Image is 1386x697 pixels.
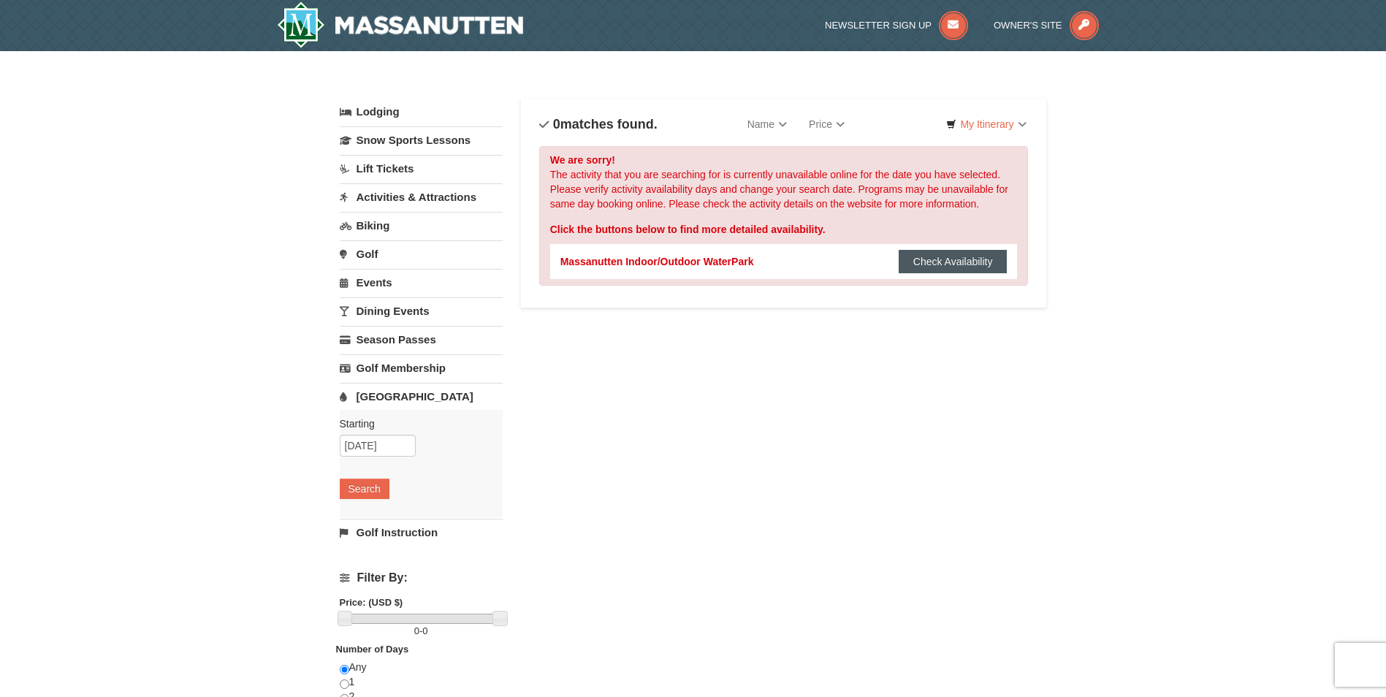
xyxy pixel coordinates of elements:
strong: We are sorry! [550,154,615,166]
strong: Number of Days [336,644,409,655]
span: 0 [553,117,560,132]
span: Owner's Site [994,20,1062,31]
div: Click the buttons below to find more detailed availability. [550,222,1018,237]
label: - [340,624,503,639]
span: 0 [414,625,419,636]
a: Events [340,269,503,296]
img: Massanutten Resort Logo [277,1,524,48]
a: Massanutten Resort [277,1,524,48]
a: Activities & Attractions [340,183,503,210]
a: Golf Instruction [340,519,503,546]
div: The activity that you are searching for is currently unavailable online for the date you have sel... [539,146,1029,286]
a: Snow Sports Lessons [340,126,503,153]
a: Golf Membership [340,354,503,381]
a: Price [798,110,856,139]
strong: Price: (USD $) [340,597,403,608]
h4: Filter By: [340,571,503,584]
a: Season Passes [340,326,503,353]
h4: matches found. [539,117,658,132]
button: Check Availability [899,250,1008,273]
a: Lift Tickets [340,155,503,182]
label: Starting [340,416,492,431]
a: Newsletter Sign Up [825,20,968,31]
span: Newsletter Sign Up [825,20,932,31]
span: 0 [422,625,427,636]
a: Dining Events [340,297,503,324]
a: Golf [340,240,503,267]
a: Name [736,110,798,139]
a: Owner's Site [994,20,1099,31]
a: My Itinerary [937,113,1035,135]
a: Lodging [340,99,503,125]
a: [GEOGRAPHIC_DATA] [340,383,503,410]
div: Massanutten Indoor/Outdoor WaterPark [560,254,754,269]
button: Search [340,479,389,499]
a: Biking [340,212,503,239]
